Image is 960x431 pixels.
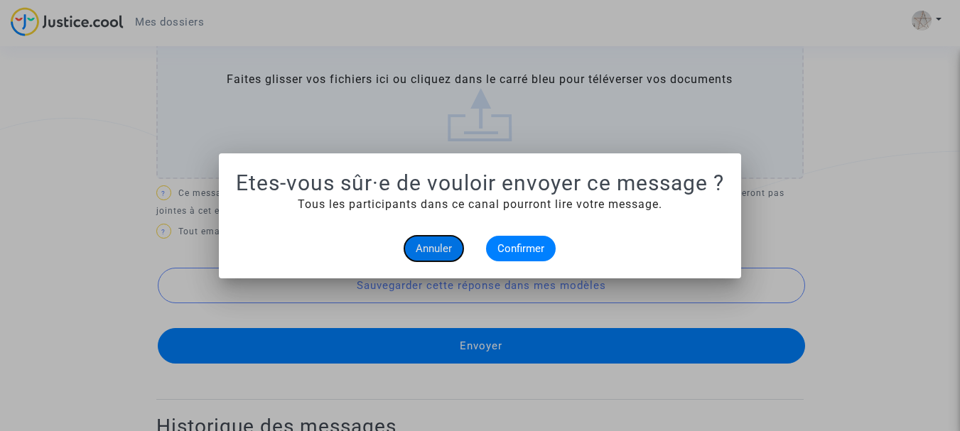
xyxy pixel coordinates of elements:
[404,236,463,261] button: Annuler
[236,170,724,196] h1: Etes-vous sûr·e de vouloir envoyer ce message ?
[416,242,452,255] span: Annuler
[298,197,662,211] span: Tous les participants dans ce canal pourront lire votre message.
[486,236,556,261] button: Confirmer
[497,242,544,255] span: Confirmer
